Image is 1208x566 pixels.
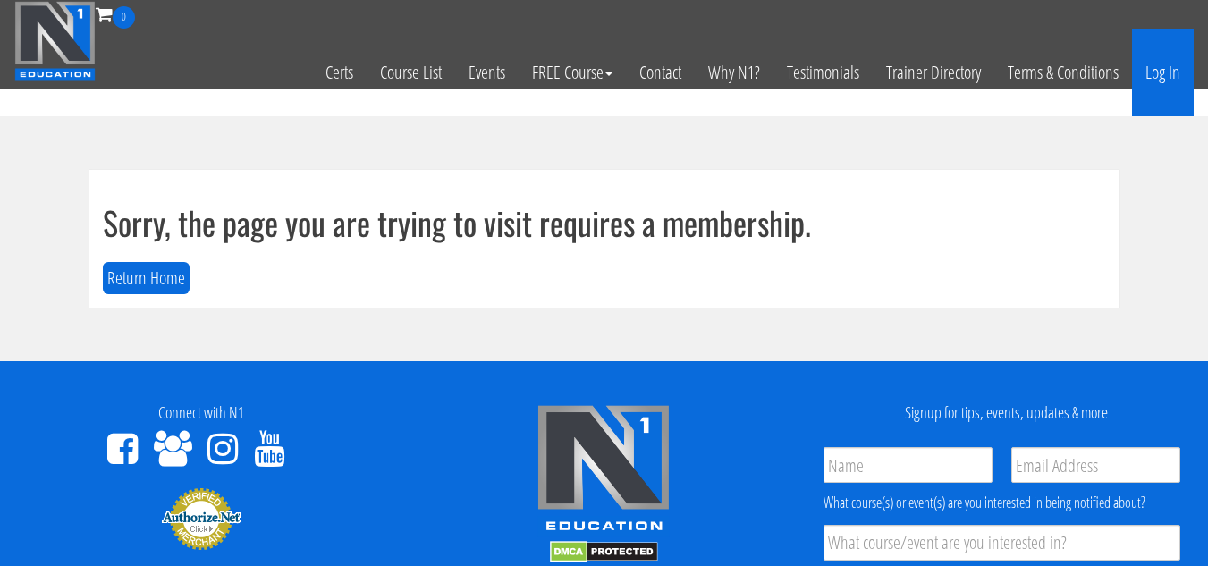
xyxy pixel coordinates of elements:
[1011,447,1180,483] input: Email Address
[819,404,1195,422] h4: Signup for tips, events, updates & more
[13,404,389,422] h4: Connect with N1
[550,541,658,562] img: DMCA.com Protection Status
[824,447,993,483] input: Name
[161,486,241,551] img: Authorize.Net Merchant - Click to Verify
[626,29,695,116] a: Contact
[96,2,135,26] a: 0
[1132,29,1194,116] a: Log In
[14,1,96,81] img: n1-education
[824,492,1180,513] div: What course(s) or event(s) are you interested in being notified about?
[103,262,190,295] button: Return Home
[113,6,135,29] span: 0
[873,29,994,116] a: Trainer Directory
[312,29,367,116] a: Certs
[103,205,1106,241] h1: Sorry, the page you are trying to visit requires a membership.
[536,404,671,536] img: n1-edu-logo
[695,29,773,116] a: Why N1?
[519,29,626,116] a: FREE Course
[773,29,873,116] a: Testimonials
[824,525,1180,561] input: What course/event are you interested in?
[455,29,519,116] a: Events
[994,29,1132,116] a: Terms & Conditions
[367,29,455,116] a: Course List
